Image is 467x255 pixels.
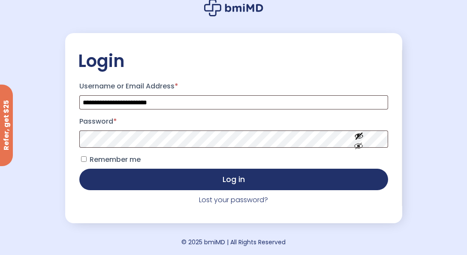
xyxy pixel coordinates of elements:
input: Remember me [81,156,87,162]
a: Lost your password? [199,195,268,205]
button: Log in [79,169,388,190]
span: Remember me [90,155,141,164]
div: © 2025 bmiMD | All Rights Reserved [181,236,286,248]
h2: Login [78,50,389,72]
label: Password [79,115,388,128]
label: Username or Email Address [79,79,388,93]
button: Show password [335,124,383,154]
